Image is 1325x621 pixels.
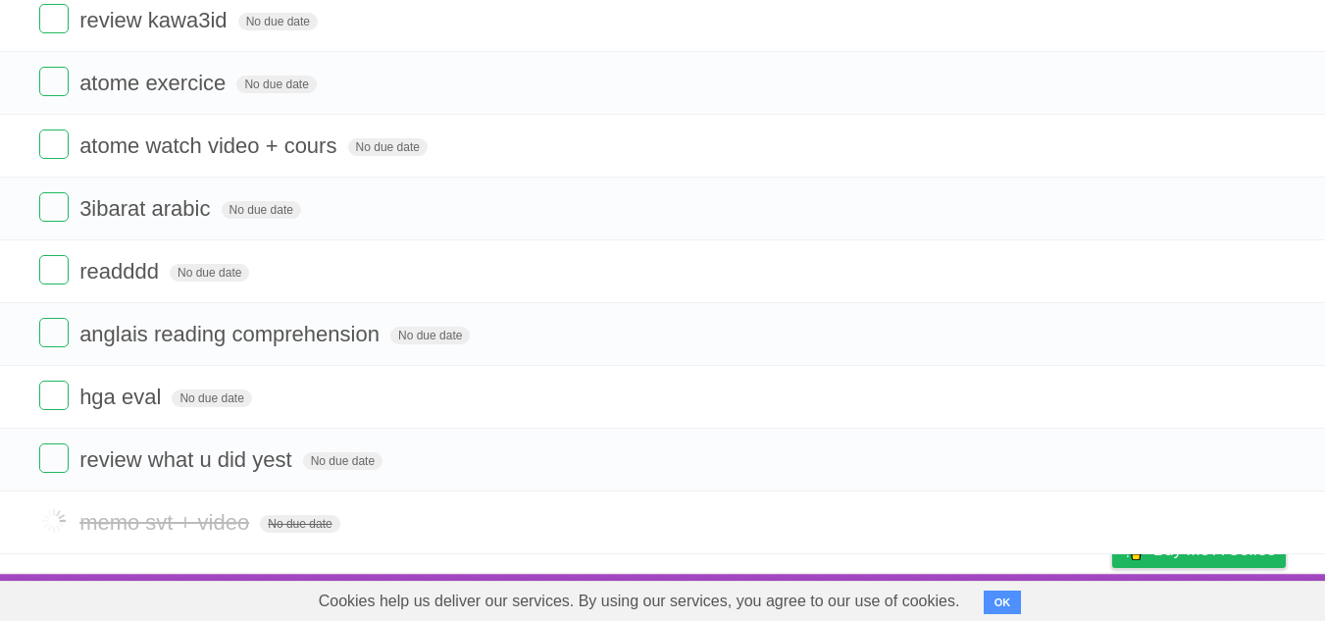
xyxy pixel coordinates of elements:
span: No due date [260,515,339,533]
span: No due date [222,201,301,219]
a: Developers [916,579,995,616]
span: review kawa3id [79,8,231,32]
span: Cookies help us deliver our services. By using our services, you agree to our use of cookies. [299,582,980,621]
span: No due date [170,264,249,282]
label: Done [39,192,69,222]
label: Done [39,67,69,96]
span: No due date [348,138,428,156]
span: No due date [303,452,382,470]
span: hga eval [79,385,166,409]
label: Done [39,381,69,410]
label: Done [39,506,69,536]
span: No due date [390,327,470,344]
span: Buy me a coffee [1153,533,1276,567]
span: memo svt + video [79,510,254,535]
span: readddd [79,259,164,284]
span: No due date [238,13,318,30]
span: 3ibarat arabic [79,196,215,221]
label: Done [39,318,69,347]
a: Suggest a feature [1162,579,1286,616]
label: Done [39,4,69,33]
button: OK [984,591,1022,614]
span: anglais reading comprehension [79,322,384,346]
span: No due date [236,76,316,93]
a: Privacy [1087,579,1138,616]
label: Done [39,129,69,159]
a: About [851,579,892,616]
span: No due date [172,389,251,407]
a: Terms [1020,579,1063,616]
span: review what u did yest [79,447,296,472]
span: atome exercice [79,71,230,95]
label: Done [39,443,69,473]
span: atome watch video + cours [79,133,341,158]
label: Done [39,255,69,285]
